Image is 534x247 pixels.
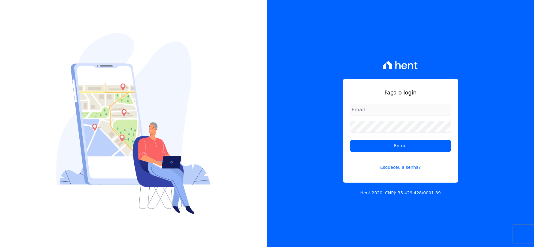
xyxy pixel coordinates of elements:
img: Login [56,33,211,214]
p: Hent 2020. CNPJ: 35.429.428/0001-39 [360,190,441,196]
h1: Faça o login [350,88,451,97]
input: Entrar [350,140,451,152]
input: Email [350,104,451,116]
a: Esqueceu a senha? [350,157,451,171]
